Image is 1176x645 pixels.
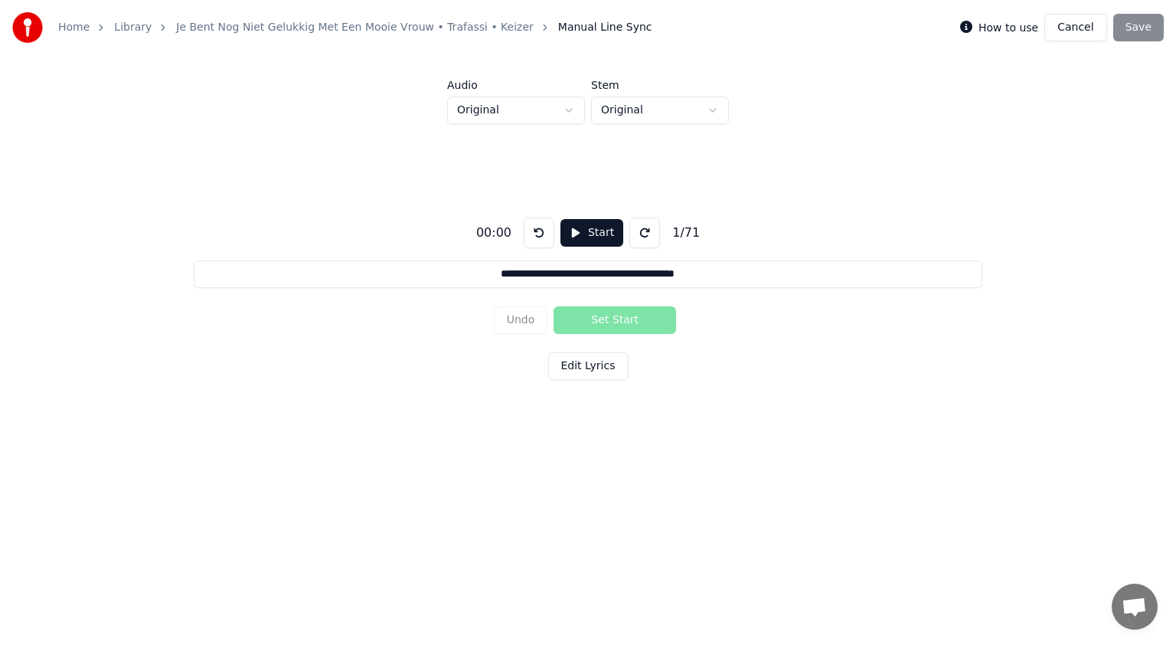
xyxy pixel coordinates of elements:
[470,224,518,242] div: 00:00
[666,224,706,242] div: 1 / 71
[548,352,629,380] button: Edit Lyrics
[114,20,152,35] a: Library
[12,12,43,43] img: youka
[591,80,729,90] label: Stem
[176,20,534,35] a: Je Bent Nog Niet Gelukkig Met Een Mooie Vrouw • Trafassi • Keizer
[560,219,623,247] button: Start
[58,20,90,35] a: Home
[447,80,585,90] label: Audio
[1112,584,1158,630] div: Open de chat
[1044,14,1106,41] button: Cancel
[558,20,652,35] span: Manual Line Sync
[978,22,1038,33] label: How to use
[58,20,652,35] nav: breadcrumb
